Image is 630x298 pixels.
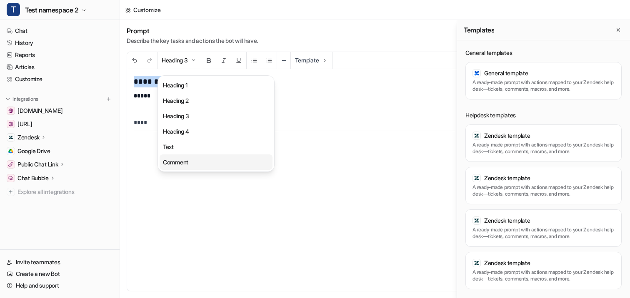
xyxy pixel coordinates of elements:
a: Articles [3,61,116,73]
img: template icon [474,175,480,181]
button: Undo [127,52,142,69]
h3: Helpdesk templates [465,111,622,119]
p: A ready-made prompt with actions mapped to your Zendesk help desk—tickets, comments, macros, and ... [472,269,615,282]
p: A ready-made prompt with actions mapped to your Zendesk help desk—tickets, comments, macros, and ... [472,79,615,92]
a: Chat [3,25,116,37]
img: Redo [146,57,153,64]
button: ─ [277,52,290,69]
p: A ready-made prompt with actions mapped to your Zendesk help desk—tickets, comments, macros, and ... [472,226,615,240]
img: Google Drive [8,149,13,154]
a: xn--minkbmand-o8a.dk[DOMAIN_NAME] [3,105,116,117]
img: template icon [474,133,480,139]
a: dashboard.eesel.ai[URL] [3,118,116,130]
p: Public Chat Link [17,160,58,169]
img: template icon [474,260,480,266]
button: Heading 2 [160,93,272,108]
h3: General templates [465,49,622,57]
div: Customize [133,5,160,14]
button: Heading 3 [160,108,272,124]
button: Close flyout [613,25,623,35]
button: Integrations [3,95,41,103]
button: Template [291,52,332,69]
span: Test namespace 2 [25,4,79,16]
p: A ready-made prompt with actions mapped to your Zendesk help desk—tickets, comments, macros, and ... [472,184,615,197]
img: explore all integrations [7,188,15,196]
button: Unordered List [247,52,262,69]
h3: Zendesk template [484,132,530,140]
a: Google DriveGoogle Drive [3,145,116,157]
img: expand menu [5,96,11,102]
span: [URL] [17,120,32,128]
button: Underline [231,52,246,69]
h3: Zendesk template [484,174,530,182]
img: Zendesk [8,135,13,140]
a: Invite teammates [3,256,116,268]
button: Comment [160,154,272,170]
button: Bold [201,52,216,69]
img: Unordered List [251,57,257,64]
p: Zendesk [17,133,40,142]
p: A ready-made prompt with actions mapped to your Zendesk help desk—tickets, comments, macros, and ... [472,142,615,155]
a: History [3,37,116,49]
button: Heading 1 [160,77,272,93]
img: dashboard.eesel.ai [8,122,13,127]
img: Underline [235,57,242,64]
button: Redo [142,52,157,69]
span: Explore all integrations [17,185,113,199]
h1: Prompt [127,27,462,35]
img: xn--minkbmand-o8a.dk [8,108,13,113]
img: Italic [220,57,227,64]
img: Bold [205,57,212,64]
span: Google Drive [17,147,50,155]
img: Template [321,57,328,64]
button: Heading 4 [160,124,272,139]
button: Italic [216,52,231,69]
button: Ordered List [262,52,277,69]
button: Heading 3 [157,52,201,69]
button: Text [160,139,272,154]
img: Undo [131,57,138,64]
h2: Templates [464,26,494,34]
a: Create a new Bot [3,268,116,280]
span: [DOMAIN_NAME] [17,107,62,115]
a: Reports [3,49,116,61]
p: Describe the key tasks and actions the bot will have. [127,37,462,45]
img: Dropdown Down Arrow [190,57,197,64]
img: Ordered List [266,57,272,64]
span: T [7,3,20,16]
a: Help and support [3,280,116,291]
h3: General template [484,69,528,77]
img: menu_add.svg [106,96,112,102]
img: template icon [474,70,480,76]
h3: Zendesk template [484,259,530,267]
img: Public Chat Link [8,162,13,167]
img: template icon [474,218,480,223]
a: Customize [3,73,116,85]
p: Chat Bubble [17,174,49,182]
h3: Zendesk template [484,216,530,225]
a: Explore all integrations [3,186,116,198]
img: Chat Bubble [8,176,13,181]
p: Integrations [12,96,38,102]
